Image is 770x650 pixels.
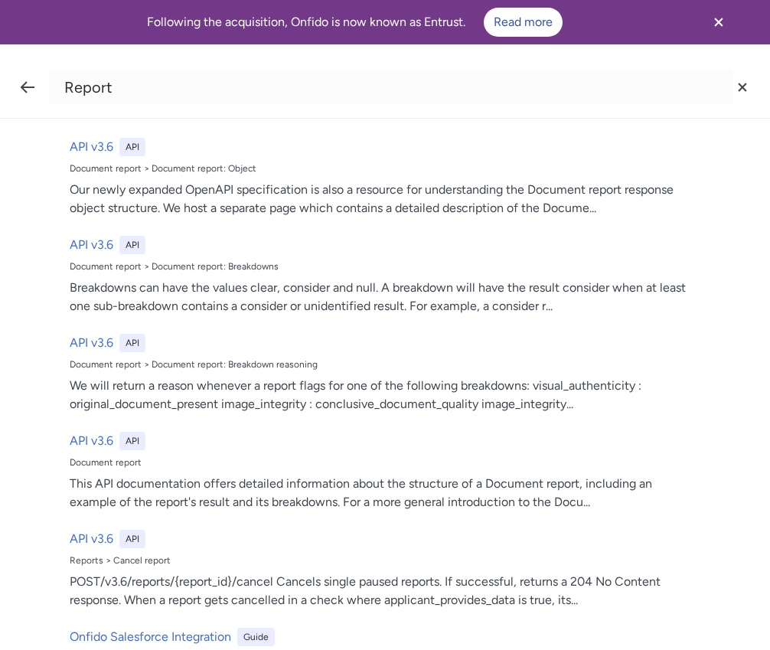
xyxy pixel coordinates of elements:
div: Reports > Cancel report [70,554,700,567]
a: API v3.6APIDocument report > Document report: BreakdownsBreakdowns can have the values clear, con... [64,230,706,322]
h6: API v3.6 [70,236,113,254]
div: API [119,334,145,352]
div: API [119,432,145,450]
a: API v3.6APIDocument reportThis API documentation offers detailed information about the structure ... [64,426,706,518]
div: Our newly expanded OpenAPI specification is also a resource for understanding the Document report... [70,181,700,217]
svg: Clear search field button [733,78,752,96]
h6: API v3.6 [70,432,113,450]
a: API v3.6APIReports > Cancel reportPOST/v3.6/reports/{report_id}/cancel Cancels single paused repo... [64,524,706,616]
h6: API v3.6 [70,138,113,156]
div: POST/v3.6/reports/{report_id}/cancel Cancels single paused reports. If successful, returns a 204 ... [70,573,700,609]
div: We will return a reason whenever a report flags for one of the following breakdowns: visual_authe... [70,377,700,413]
div: Document report > Document report: Object [70,162,700,175]
div: Document report > Document report: Breakdown reasoning [70,358,700,371]
div: Breakdowns can have the values clear, consider and null. A breakdown will have the result conside... [70,279,700,315]
button: Close search field button [18,69,37,106]
svg: Close search field button [18,78,37,96]
div: API [119,530,145,548]
svg: Close banner [710,13,728,31]
div: API [119,236,145,254]
a: API v3.6APIDocument report > Document report: Breakdown reasoningWe will return a reason whenever... [64,328,706,420]
input: Onfido search input field [49,70,733,105]
h6: API v3.6 [70,530,113,548]
button: Clear search field button [733,69,752,106]
div: API [119,138,145,156]
div: Guide [237,628,275,646]
div: Document report > Document report: Breakdowns [70,260,700,273]
a: API v3.6APIDocument report > Document report: ObjectOur newly expanded OpenAPI specification is a... [64,132,706,224]
div: Document report [70,456,700,469]
button: Close banner [690,3,747,41]
div: This API documentation offers detailed information about the structure of a Document report, incl... [70,475,700,511]
div: Following the acquisition, Onfido is now known as Entrust. [18,8,690,37]
a: Read more [484,8,563,37]
h6: API v3.6 [70,334,113,352]
h6: Onfido Salesforce Integration [70,628,231,646]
